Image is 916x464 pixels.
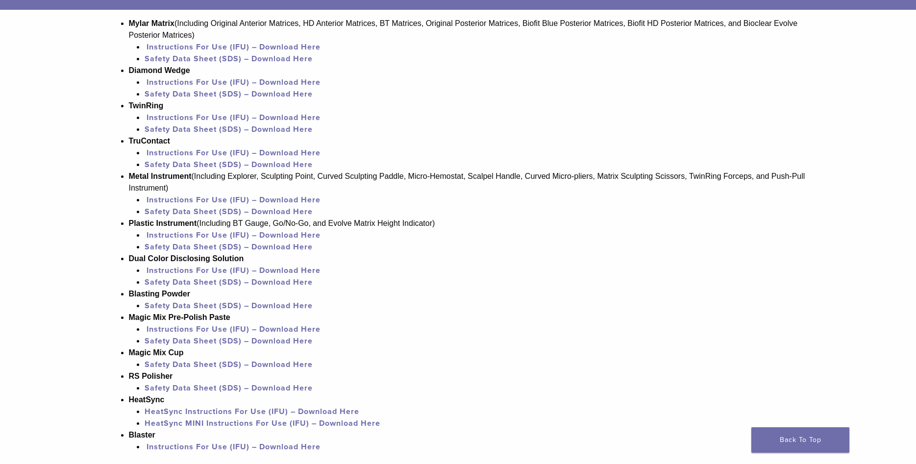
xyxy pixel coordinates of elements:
li: (Including Original Anterior Matrices, HD Anterior Matrices, BT Matrices, Original Posterior Matr... [129,18,811,65]
a: Safety Data Sheet (SDS) – Download Here [145,207,313,217]
strong: Blasting Powder [129,290,190,298]
a: Safety Data Sheet (SDS) – Download Here [145,242,313,252]
a: Safety Data Sheet (SDS) – Download Here [145,336,313,346]
a: Instructions For Use (IFU) – Download Here [147,148,321,158]
a: Safety Data Sheet (SDS) – Download Here [145,160,313,170]
strong: TwinRing [129,101,164,110]
a: Safety Data Sheet (SDS) – Download Here [145,301,313,311]
a: Instructions For Use (IFU) – Download Here [147,113,321,122]
strong: Dual Color Disclosing Solution [129,254,244,263]
strong: HeatSync [129,395,165,404]
strong: RS Polisher [129,372,173,380]
a: Safety Data Sheet (SDS) – Download Here [145,383,313,393]
li: (Including Explorer, Sculpting Point, Curved Sculpting Paddle, Micro-Hemostat, Scalpel Handle, Cu... [129,171,811,218]
a: HeatSync MINI Instructions For Use (IFU) – Download Here [145,418,380,428]
a: Safety Data Sheet (SDS) – Download Here [145,360,313,369]
a: Instructions For Use (IFU) – Download Here [147,77,321,87]
strong: TruContact [129,137,170,145]
strong: Metal Instrument [129,172,192,180]
strong: Magic Mix Pre-Polish Paste [129,313,230,321]
a: HeatSync Instructions For Use (IFU) – Download Here [145,407,359,416]
strong: Blaster [129,431,155,439]
a: Instructions For Use (IFU) – Download Here [147,442,321,452]
strong: Plastic Instrument [129,219,197,227]
a: Safety Data Sheet (SDS) – Download Here [145,54,313,64]
a: Instructions For Use (IFU) – Download Here [147,266,321,275]
strong: Diamond Wedge [129,66,190,74]
a: Safety Data Sheet (SDS) – Download Here [145,277,313,287]
a: Instructions For Use (IFU) – Download Here [147,230,321,240]
a: Back To Top [751,427,849,453]
strong: Magic Mix Cup [129,348,184,357]
a: Instructions For Use (IFU) – Download Here [147,42,321,52]
a: Instructions For Use (IFU) – Download Here [147,195,321,205]
li: (Including BT Gauge, Go/No-Go, and Evolve Matrix Height Indicator) [129,218,811,253]
a: Safety Data Sheet (SDS) – Download Here [145,89,313,99]
strong: Mylar Matrix [129,19,174,27]
a: Instructions For Use (IFU) – Download Here [147,324,321,334]
a: Safety Data Sheet (SDS) – Download Here [145,124,313,134]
